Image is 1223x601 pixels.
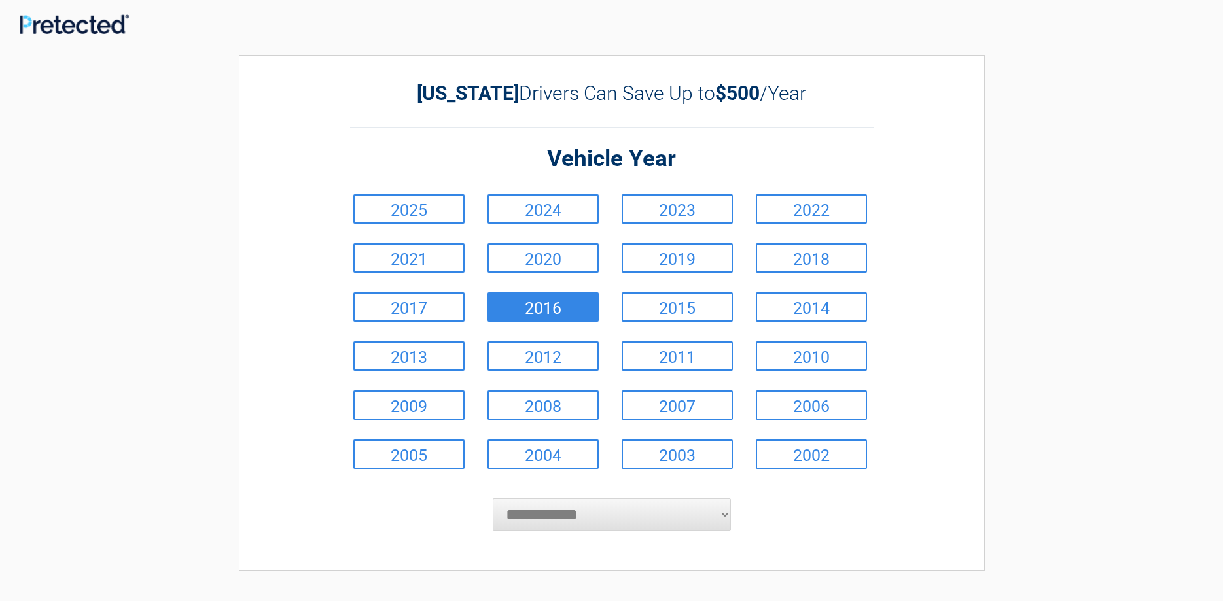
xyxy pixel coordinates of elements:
a: 2025 [353,194,465,224]
h2: Drivers Can Save Up to /Year [350,82,874,105]
a: 2005 [353,439,465,469]
a: 2011 [622,341,733,371]
a: 2016 [487,292,599,322]
img: Main Logo [20,14,129,34]
a: 2010 [756,341,867,371]
a: 2004 [487,439,599,469]
a: 2008 [487,390,599,420]
a: 2014 [756,292,867,322]
a: 2007 [622,390,733,420]
a: 2002 [756,439,867,469]
a: 2022 [756,194,867,224]
a: 2012 [487,341,599,371]
a: 2019 [622,243,733,273]
a: 2003 [622,439,733,469]
a: 2024 [487,194,599,224]
h2: Vehicle Year [350,144,874,175]
a: 2009 [353,390,465,420]
a: 2023 [622,194,733,224]
a: 2006 [756,390,867,420]
a: 2021 [353,243,465,273]
a: 2017 [353,292,465,322]
b: $500 [715,82,760,105]
a: 2013 [353,341,465,371]
a: 2018 [756,243,867,273]
b: [US_STATE] [417,82,519,105]
a: 2015 [622,292,733,322]
a: 2020 [487,243,599,273]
